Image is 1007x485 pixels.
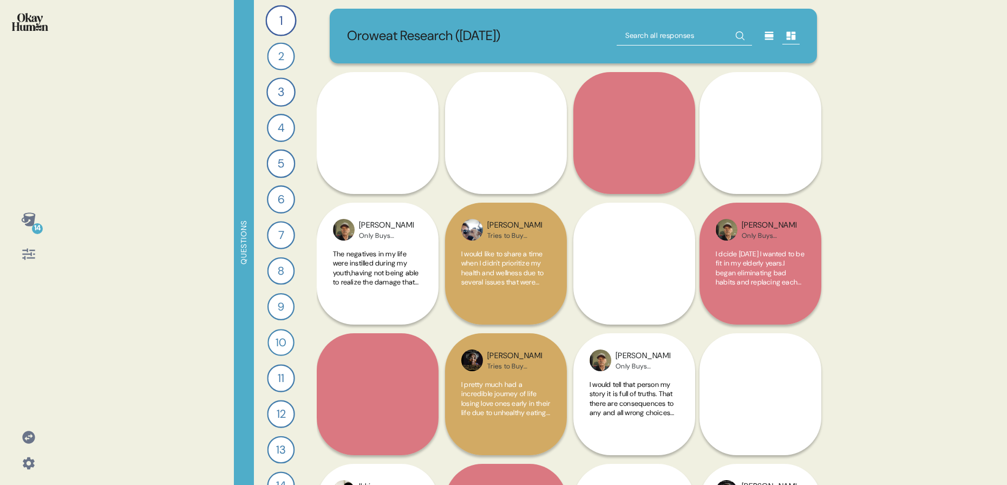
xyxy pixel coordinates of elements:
[742,231,796,240] div: Only Buys Healthy/Premium Breads
[267,400,295,428] div: 12
[716,219,737,241] img: profilepic_10019992298106802.jpg
[461,219,483,241] img: profilepic_24714479828195993.jpg
[267,293,295,320] div: 9
[347,26,500,46] p: Oroweat Research ([DATE])
[617,26,752,46] input: Search all responses
[487,362,542,371] div: Tries to Buy Healthier Breads
[267,114,295,142] div: 4
[32,223,43,234] div: 14
[266,77,296,107] div: 3
[267,364,295,392] div: 11
[487,219,542,231] div: [PERSON_NAME]
[616,362,670,371] div: Only Buys Healthy/Premium Breads
[267,42,295,70] div: 2
[487,350,542,362] div: [PERSON_NAME]
[359,231,414,240] div: Only Buys Healthy/Premium Breads
[742,219,796,231] div: [PERSON_NAME]
[616,350,670,362] div: [PERSON_NAME]
[267,257,295,285] div: 8
[487,231,542,240] div: Tries to Buy Healthier Breads
[267,329,295,356] div: 10
[265,5,296,36] div: 1
[12,13,48,31] img: okayhuman.3b1b6348.png
[461,350,483,371] img: profilepic_24401281266146922.jpg
[590,350,611,371] img: profilepic_10019992298106802.jpg
[267,150,296,178] div: 5
[267,185,295,214] div: 6
[359,219,414,231] div: [PERSON_NAME]
[267,221,295,249] div: 7
[333,219,355,241] img: profilepic_10019992298106802.jpg
[267,436,295,464] div: 13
